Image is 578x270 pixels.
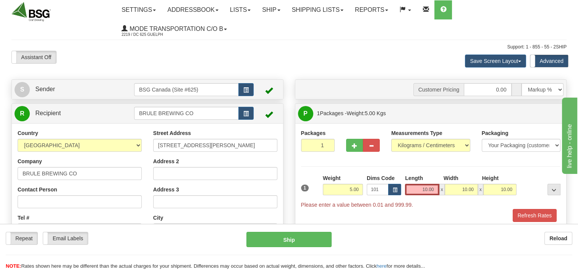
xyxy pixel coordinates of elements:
[128,26,223,32] span: Mode Transportation c/o B
[482,174,499,182] label: Height
[349,0,394,19] a: Reports
[15,106,121,121] a: R Recipient
[12,51,56,63] label: Assistant Off
[153,186,179,193] label: Address 3
[301,202,413,208] span: Please enter a value between 0.01 and 999.99.
[15,82,134,97] a: S Sender
[298,106,313,121] span: P
[153,139,277,152] input: Enter a location
[121,31,179,39] span: 2219 / DC 625 Guelph
[439,184,445,195] span: x
[530,55,568,67] label: Advanced
[317,106,386,121] span: Packages -
[18,214,29,222] label: Tel #
[162,0,224,19] a: Addressbook
[377,263,387,269] a: here
[317,110,320,116] span: 1
[35,110,61,116] span: Recipient
[18,129,38,137] label: Country
[549,235,567,241] b: Reload
[482,129,508,137] label: Packaging
[116,19,233,39] a: Mode Transportation c/o B 2219 / DC 625 Guelph
[513,209,557,222] button: Refresh Rates
[346,110,385,116] span: Weight:
[365,110,375,116] span: 5.00
[224,0,256,19] a: Lists
[153,214,163,222] label: City
[153,129,191,137] label: Street Address
[298,106,564,121] a: P 1Packages -Weight:5.00 Kgs
[15,82,30,97] span: S
[35,86,55,92] span: Sender
[377,110,386,116] span: Kgs
[134,83,239,96] input: Sender Id
[465,55,526,67] button: Save Screen Layout
[256,0,286,19] a: Ship
[544,232,572,245] button: Reload
[18,186,57,193] label: Contact Person
[6,5,71,14] div: live help - online
[547,184,560,195] div: ...
[15,106,30,121] span: R
[301,129,326,137] label: Packages
[43,232,88,244] label: Email Labels
[367,174,395,182] label: Dims Code
[153,157,179,165] label: Address 2
[560,96,577,174] iframe: chat widget
[134,107,239,120] input: Recipient Id
[18,157,42,165] label: Company
[391,129,442,137] label: Measurements Type
[301,185,309,191] span: 1
[11,44,567,50] div: Support: 1 - 855 - 55 - 2SHIP
[413,83,464,96] span: Customer Pricing
[246,232,331,247] button: Ship
[405,174,423,182] label: Length
[11,2,51,21] img: logo2219.jpg
[478,184,483,195] span: x
[6,232,37,244] label: Repeat
[323,174,340,182] label: Weight
[444,174,458,182] label: Width
[286,0,349,19] a: Shipping lists
[116,0,162,19] a: Settings
[6,263,21,269] span: NOTE:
